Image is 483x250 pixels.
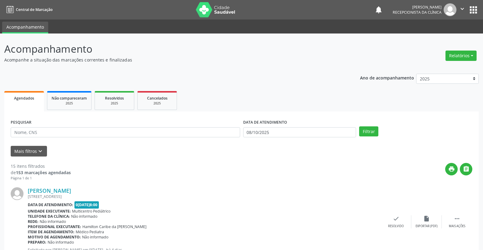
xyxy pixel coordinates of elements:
span: Não compareceram [52,96,87,101]
b: Preparo: [28,240,46,245]
button:  [460,163,472,175]
button: notifications [374,5,383,14]
span: Não informado [40,219,66,224]
i:  [459,5,466,12]
div: 2025 [142,101,172,106]
span: Agendados [14,96,34,101]
span: Hamilton Caribe da [PERSON_NAME] [82,224,146,229]
button: Mais filtroskeyboard_arrow_down [11,146,47,157]
i: print [448,166,455,172]
b: Telefone da clínica: [28,214,70,219]
div: [STREET_ADDRESS] [28,194,381,199]
div: Resolvido [388,224,404,228]
button: apps [468,5,479,15]
div: de [11,169,71,176]
strong: 153 marcações agendadas [16,170,71,175]
span: Central de Marcação [16,7,52,12]
button:  [456,3,468,16]
button: Filtrar [359,126,378,137]
i:  [454,215,460,222]
span: Não informado [82,234,108,240]
div: 2025 [52,101,87,106]
span: Resolvidos [105,96,124,101]
a: Central de Marcação [4,5,52,15]
img: img [444,3,456,16]
div: [PERSON_NAME] [393,5,442,10]
input: Nome, CNS [11,127,240,138]
a: [PERSON_NAME] [28,187,71,194]
div: 2025 [99,101,130,106]
b: Item de agendamento: [28,229,74,234]
label: DATA DE ATENDIMENTO [243,118,287,127]
b: Rede: [28,219,38,224]
div: 15 itens filtrados [11,163,71,169]
span: Recepcionista da clínica [393,10,442,15]
img: img [11,187,23,200]
i:  [463,166,470,172]
b: Unidade executante: [28,209,71,214]
span: 0[DATE]8:00 [74,201,99,208]
span: Não informado [71,214,97,219]
b: Data de atendimento: [28,202,73,207]
div: Exportar (PDF) [416,224,438,228]
i: check [393,215,399,222]
button: Relatórios [445,51,477,61]
span: Cancelados [147,96,168,101]
span: Não informado [48,240,74,245]
i: keyboard_arrow_down [37,148,44,155]
p: Ano de acompanhamento [360,74,414,81]
input: Selecione um intervalo [243,127,356,138]
b: Motivo de agendamento: [28,234,81,240]
div: Página 1 de 1 [11,176,71,181]
a: Acompanhamento [2,22,48,33]
span: Multicentro Pediátrico [72,209,110,214]
label: PESQUISAR [11,118,31,127]
b: Profissional executante: [28,224,81,229]
i: insert_drive_file [423,215,430,222]
div: Mais ações [449,224,465,228]
p: Acompanhamento [4,41,337,57]
p: Acompanhe a situação das marcações correntes e finalizadas [4,57,337,63]
button: print [445,163,458,175]
span: Médico Pediatra [76,229,104,234]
